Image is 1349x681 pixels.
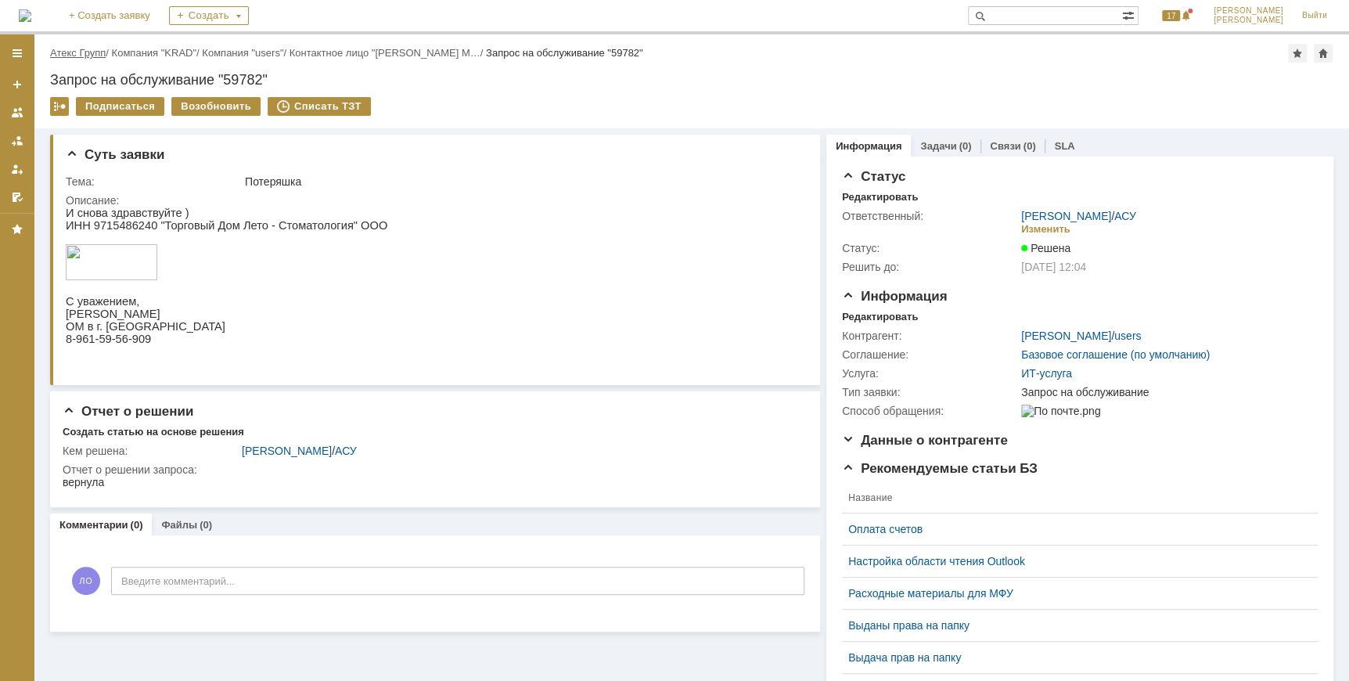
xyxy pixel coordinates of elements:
div: Контрагент: [842,330,1018,342]
a: [PERSON_NAME] [242,445,332,457]
span: Расширенный поиск [1122,7,1138,22]
a: Оплата счетов [848,523,1299,535]
div: Запрос на обслуживание "59782" [50,72,1333,88]
span: [DATE] 12:04 [1021,261,1086,273]
span: Информация [842,289,947,304]
a: SLA [1054,140,1074,152]
a: Связи [990,140,1020,152]
a: Заявки на командах [5,100,30,125]
a: ИТ-услуга [1021,367,1072,380]
div: Решить до: [842,261,1018,273]
div: Кем решена: [63,445,239,457]
div: Отчет о решении запроса: [63,463,800,476]
span: Статус [842,169,905,184]
div: Статус: [842,242,1018,254]
a: Выдача прав на папку [848,651,1299,664]
div: Потеряшка [245,175,797,188]
a: Комментарии [59,519,128,531]
span: Рекомендуемые статьи БЗ [842,461,1038,476]
div: / [290,47,486,59]
span: Суть заявки [66,147,164,162]
a: Мои согласования [5,185,30,210]
a: Мои заявки [5,157,30,182]
div: / [1021,330,1141,342]
a: Расходные материалы для МФУ [848,587,1299,600]
span: Решена [1021,242,1070,254]
div: Создать [169,6,249,25]
div: Изменить [1021,223,1070,236]
div: Добавить в избранное [1288,44,1307,63]
div: / [242,445,797,457]
a: Настройка области чтения Outlook [848,555,1299,567]
a: users [1114,330,1141,342]
div: / [1021,210,1136,222]
div: (0) [959,140,971,152]
a: Атекс Групп [50,47,106,59]
span: Отчет о решении [63,404,193,419]
a: Заявки в моей ответственности [5,128,30,153]
div: Запрос на обслуживание "59782" [486,47,643,59]
div: Описание: [66,194,800,207]
span: Данные о контрагенте [842,433,1008,448]
a: Компания "KRAD" [112,47,196,59]
div: Соглашение: [842,348,1018,361]
div: (0) [1023,140,1036,152]
a: Базовое соглашение (по умолчанию) [1021,348,1210,361]
div: (0) [131,519,143,531]
span: [PERSON_NAME] [1214,16,1283,25]
span: [PERSON_NAME] [1214,6,1283,16]
a: АСУ [1114,210,1136,222]
span: 17 [1162,10,1180,21]
a: Выданы права на папку [848,619,1299,632]
div: / [202,47,289,59]
a: [PERSON_NAME] [1021,210,1111,222]
div: Редактировать [842,191,918,204]
div: Ответственный: [842,210,1018,222]
th: Название [842,483,1305,513]
a: Компания "users" [202,47,283,59]
img: По почте.png [1021,405,1100,417]
div: Способ обращения: [842,405,1018,417]
div: Тип заявки: [842,386,1018,398]
div: Тема: [66,175,242,188]
a: Информация [836,140,901,152]
a: Контактное лицо "[PERSON_NAME] М… [290,47,480,59]
div: Сделать домашней страницей [1314,44,1333,63]
span: ЛО [72,567,100,595]
a: Создать заявку [5,72,30,97]
a: АСУ [335,445,357,457]
div: / [112,47,203,59]
div: / [50,47,112,59]
div: Работа с массовостью [50,97,69,116]
a: Задачи [920,140,956,152]
div: Редактировать [842,311,918,323]
a: Перейти на домашнюю страницу [19,9,31,22]
div: Создать статью на основе решения [63,426,244,438]
a: [PERSON_NAME] [1021,330,1111,342]
div: Запрос на обслуживание [1021,386,1310,398]
div: Услуга: [842,367,1018,380]
a: Файлы [161,519,197,531]
img: logo [19,9,31,22]
div: (0) [200,519,212,531]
